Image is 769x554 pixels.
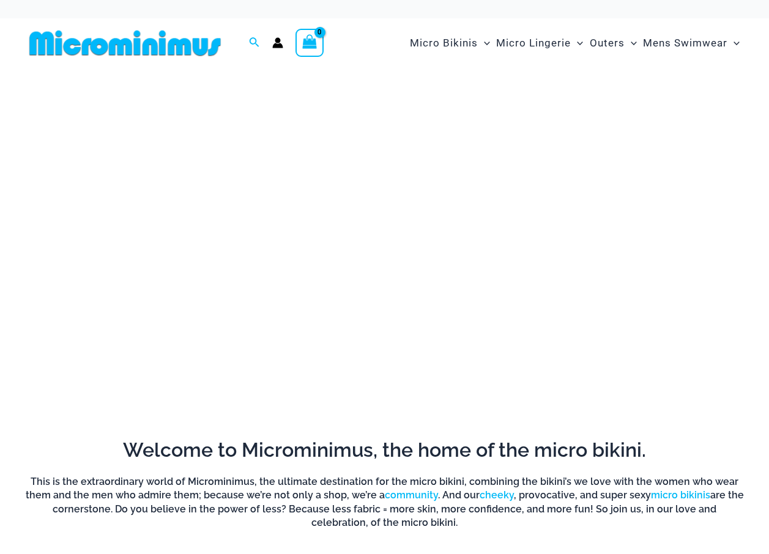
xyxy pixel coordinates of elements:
[385,489,438,501] a: community
[587,24,640,62] a: OutersMenu ToggleMenu Toggle
[407,24,493,62] a: Micro BikinisMenu ToggleMenu Toggle
[24,475,745,530] h6: This is the extraordinary world of Microminimus, the ultimate destination for the micro bikini, c...
[493,24,586,62] a: Micro LingerieMenu ToggleMenu Toggle
[295,29,324,57] a: View Shopping Cart, empty
[727,28,740,59] span: Menu Toggle
[405,23,745,64] nav: Site Navigation
[24,29,226,57] img: MM SHOP LOGO FLAT
[640,24,743,62] a: Mens SwimwearMenu ToggleMenu Toggle
[625,28,637,59] span: Menu Toggle
[643,28,727,59] span: Mens Swimwear
[651,489,710,501] a: micro bikinis
[480,489,514,501] a: cheeky
[496,28,571,59] span: Micro Lingerie
[249,35,260,51] a: Search icon link
[590,28,625,59] span: Outers
[571,28,583,59] span: Menu Toggle
[272,37,283,48] a: Account icon link
[410,28,478,59] span: Micro Bikinis
[478,28,490,59] span: Menu Toggle
[24,437,745,463] h2: Welcome to Microminimus, the home of the micro bikini.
